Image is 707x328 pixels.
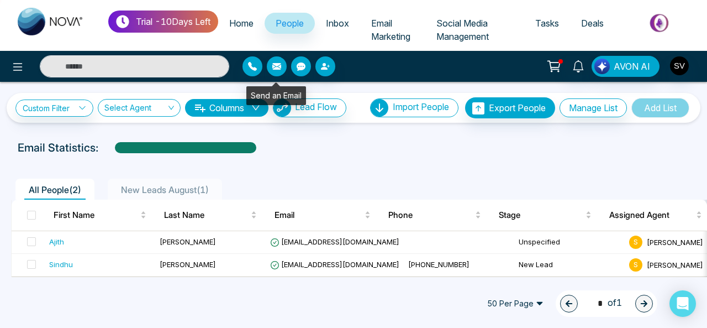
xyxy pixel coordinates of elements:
[18,8,84,35] img: Nova CRM Logo
[479,295,551,313] span: 50 Per Page
[15,100,93,117] a: Custom Filter
[315,13,360,34] a: Inbox
[54,209,138,222] span: First Name
[629,236,642,249] span: S
[251,103,260,112] span: down
[270,237,399,246] span: [EMAIL_ADDRESS][DOMAIN_NAME]
[594,59,610,74] img: Lead Flow
[408,260,469,269] span: [PHONE_NUMBER]
[425,13,524,47] a: Social Media Management
[560,98,627,117] button: Manage List
[218,13,265,34] a: Home
[629,258,642,272] span: S
[614,60,650,73] span: AVON AI
[229,18,254,29] span: Home
[388,209,473,222] span: Phone
[647,237,703,246] span: [PERSON_NAME]
[164,209,249,222] span: Last Name
[160,237,216,246] span: [PERSON_NAME]
[393,101,449,112] span: Import People
[155,200,266,231] th: Last Name
[591,296,622,311] span: of 1
[514,231,625,254] td: Unspecified
[465,97,555,118] button: Export People
[49,259,73,270] div: Sindhu
[670,56,689,75] img: User Avatar
[136,15,210,28] p: Trial - 10 Days Left
[570,13,615,34] a: Deals
[592,56,659,77] button: AVON AI
[49,236,64,247] div: Ajith
[185,99,268,117] button: Columnsdown
[270,260,399,269] span: [EMAIL_ADDRESS][DOMAIN_NAME]
[266,200,379,231] th: Email
[524,13,570,34] a: Tasks
[24,184,86,195] span: All People ( 2 )
[268,98,346,117] a: Lead FlowLead Flow
[490,200,600,231] th: Stage
[379,200,490,231] th: Phone
[273,98,346,117] button: Lead Flow
[326,18,349,29] span: Inbox
[535,18,559,29] span: Tasks
[18,139,98,156] p: Email Statistics:
[609,209,694,222] span: Assigned Agent
[371,18,410,42] span: Email Marketing
[276,18,304,29] span: People
[295,101,337,112] span: Lead Flow
[275,209,362,222] span: Email
[514,254,625,277] td: New Lead
[360,13,425,47] a: Email Marketing
[273,99,291,117] img: Lead Flow
[647,260,703,269] span: [PERSON_NAME]
[499,209,583,222] span: Stage
[581,18,604,29] span: Deals
[620,11,700,35] img: Market-place.gif
[669,290,696,317] div: Open Intercom Messenger
[265,13,315,34] a: People
[489,102,546,113] span: Export People
[45,200,155,231] th: First Name
[246,86,306,105] div: Send an Email
[436,18,489,42] span: Social Media Management
[117,184,213,195] span: New Leads August ( 1 )
[160,260,216,269] span: [PERSON_NAME]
